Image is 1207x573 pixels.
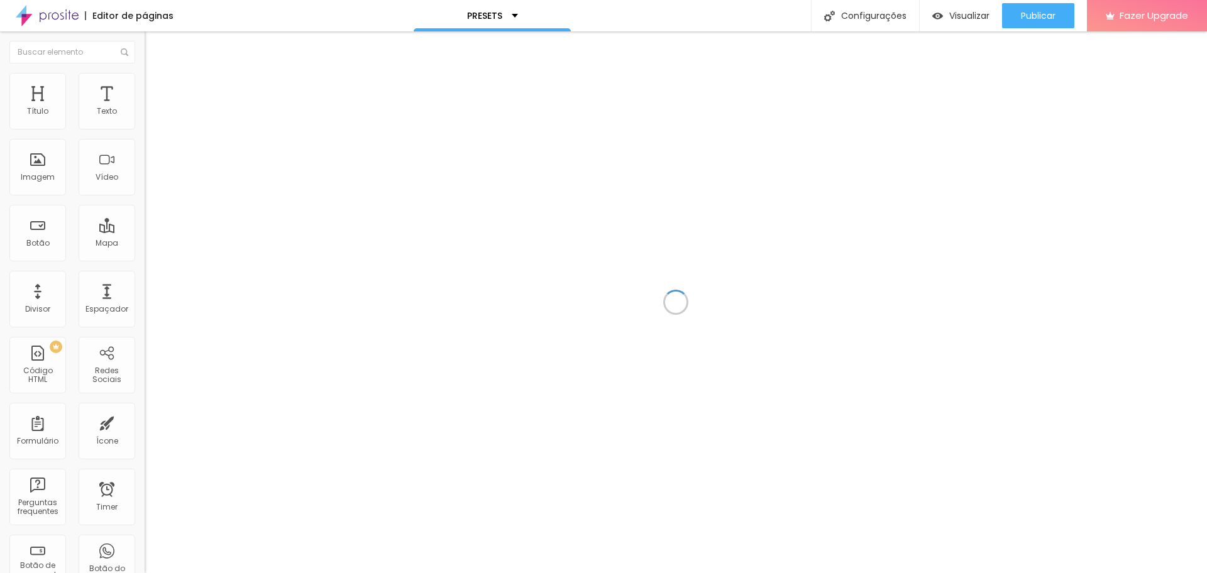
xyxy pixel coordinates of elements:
img: Icone [824,11,835,21]
div: Botão [26,239,50,248]
div: Perguntas frequentes [13,498,62,516]
div: Ícone [96,437,118,445]
img: Icone [121,48,128,56]
div: Espaçador [85,305,128,314]
div: Código HTML [13,366,62,385]
input: Buscar elemento [9,41,135,63]
p: PRESETS [467,11,502,20]
div: Redes Sociais [82,366,131,385]
button: Visualizar [920,3,1002,28]
span: Fazer Upgrade [1120,10,1188,21]
div: Título [27,107,48,116]
button: Publicar [1002,3,1074,28]
div: Mapa [96,239,118,248]
span: Publicar [1021,11,1055,21]
div: Timer [96,503,118,511]
img: view-1.svg [932,11,943,21]
div: Vídeo [96,173,118,182]
div: Imagem [21,173,55,182]
div: Divisor [25,305,50,314]
div: Formulário [17,437,58,445]
div: Editor de páginas [85,11,174,20]
span: Visualizar [949,11,989,21]
div: Texto [97,107,117,116]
